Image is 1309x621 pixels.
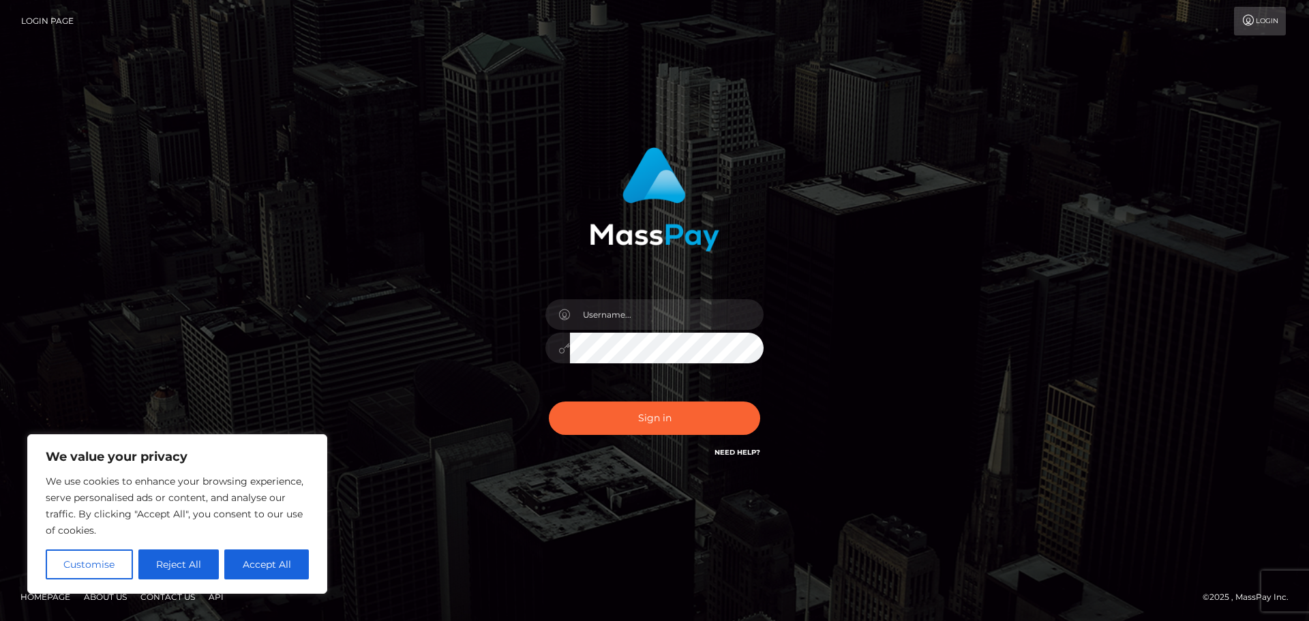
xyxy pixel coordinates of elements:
[27,434,327,594] div: We value your privacy
[714,448,760,457] a: Need Help?
[46,473,309,539] p: We use cookies to enhance your browsing experience, serve personalised ads or content, and analys...
[21,7,74,35] a: Login Page
[224,549,309,579] button: Accept All
[46,549,133,579] button: Customise
[138,549,220,579] button: Reject All
[203,586,229,607] a: API
[15,586,76,607] a: Homepage
[549,402,760,435] button: Sign in
[1203,590,1299,605] div: © 2025 , MassPay Inc.
[570,299,764,330] input: Username...
[78,586,132,607] a: About Us
[46,449,309,465] p: We value your privacy
[135,586,200,607] a: Contact Us
[590,147,719,252] img: MassPay Login
[1234,7,1286,35] a: Login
